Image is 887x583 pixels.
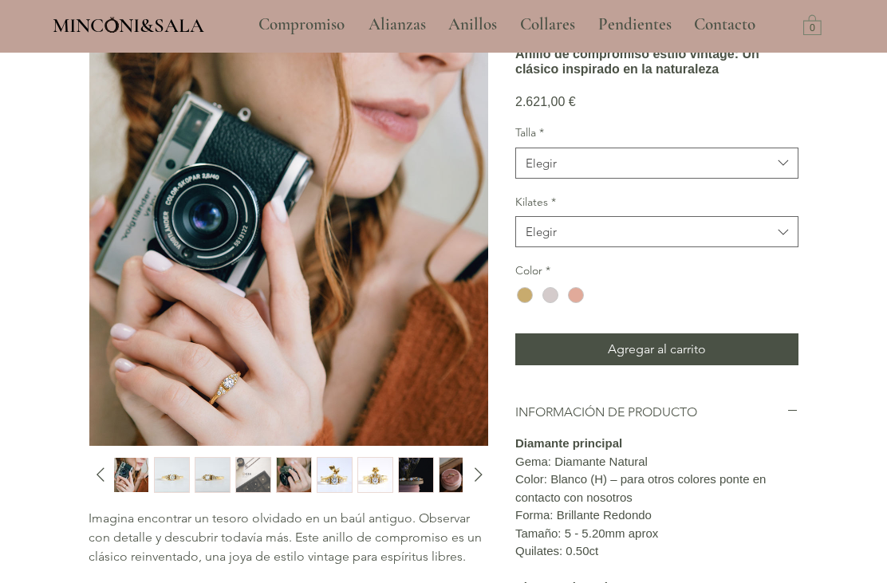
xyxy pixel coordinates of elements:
div: 6 / 10 [276,457,312,493]
legend: Color [515,263,550,279]
button: Miniatura: Anillo de compromiso estilo vintage: Un clásico inspirado en la naturaleza [113,457,149,493]
a: Pendientes [586,5,682,45]
nav: Sitio [215,5,799,45]
img: Miniatura: Anillo de compromiso estilo vintage: Un clásico inspirado en la naturaleza [440,458,474,492]
button: Miniatura: Anillo de compromiso estilo vintage: Un clásico inspirado en la naturaleza [317,457,353,493]
button: Miniatura: Anillo de compromiso estilo vintage: Un clásico inspirado en la naturaleza [439,457,475,493]
img: Miniatura: Anillo de compromiso estilo vintage: Un clásico inspirado en la naturaleza [114,458,148,492]
button: Kilates [515,216,798,247]
div: 3 / 10 [154,457,190,493]
strong: Diamante principal [515,436,622,450]
button: Miniatura: Anillo de compromiso estilo vintage: Un clásico inspirado en la naturaleza [235,457,271,493]
p: Pendientes [590,5,680,45]
button: Miniatura: Anillo de compromiso estilo vintage: Un clásico inspirado en la naturaleza [195,457,231,493]
span: MINCONI&SALA [53,14,204,37]
div: 7 / 10 [317,457,353,493]
p: Contacto [686,5,763,45]
img: Miniatura: Anillo de compromiso estilo vintage: Un clásico inspirado en la naturaleza [399,458,433,492]
span: 2.621,00 € [515,95,576,108]
button: Miniatura: Anillo de compromiso estilo vintage: Un clásico inspirado en la naturaleza [398,457,434,493]
button: Miniatura: Anillo de compromiso estilo vintage: Un clásico inspirado en la naturaleza [357,457,393,493]
div: 8 / 10 [357,457,393,493]
a: Alianzas [357,5,436,45]
a: Anillos [436,5,508,45]
button: Agregar al carrito [515,333,798,365]
img: Minconi Sala [105,17,119,33]
div: 10 / 10 [439,457,475,493]
p: Tamaño: 5 - 5.20mm aprox [515,525,798,543]
p: Compromiso [250,5,353,45]
span: Agregar al carrito [608,340,706,359]
img: Miniatura: Anillo de compromiso estilo vintage: Un clásico inspirado en la naturaleza [195,458,230,492]
a: Collares [508,5,586,45]
a: Compromiso [246,5,357,45]
p: Color: Blanco (H) – para otros colores ponte en contacto con nosotros [515,471,798,506]
h2: INFORMACIÓN DE PRODUCTO [515,404,786,421]
button: INFORMACIÓN DE PRODUCTO [515,404,798,421]
div: Elegir [526,223,557,240]
button: Talla [515,148,798,179]
button: Anillo de compromiso estilo vintage: Un clásico inspirado en la naturalezaAgrandar [89,46,489,447]
button: Diapositiva siguiente [467,463,487,486]
button: Diapositiva anterior [89,463,109,486]
a: MINCONI&SALA [53,10,204,37]
div: 2 / 10 [113,457,149,493]
p: Quilates: 0.50ct [515,542,798,561]
div: 9 / 10 [398,457,434,493]
text: 0 [810,23,815,34]
p: Imagina encontrar un tesoro olvidado en un baúl antiguo. Observar con detalle y descubrir todavía... [89,509,487,566]
h1: Anillo de compromiso estilo vintage: Un clásico inspirado en la naturaleza [515,46,798,77]
img: Miniatura: Anillo de compromiso estilo vintage: Un clásico inspirado en la naturaleza [317,458,352,492]
img: Miniatura: Anillo de compromiso estilo vintage: Un clásico inspirado en la naturaleza [358,458,392,492]
img: Miniatura: Anillo de compromiso estilo vintage: Un clásico inspirado en la naturaleza [277,458,311,492]
label: Kilates [515,195,798,211]
p: Forma: Brillante Redondo [515,506,798,525]
p: Alianzas [361,5,434,45]
p: Gema: Diamante Natural [515,453,798,471]
label: Talla [515,125,798,141]
p: Anillos [440,5,505,45]
div: 5 / 10 [235,457,271,493]
div: Elegir [526,155,557,171]
button: Miniatura: Anillo de compromiso estilo vintage: Un clásico inspirado en la naturaleza [276,457,312,493]
div: 4 / 10 [195,457,231,493]
img: Anillo de compromiso estilo vintage: Un clásico inspirado en la naturaleza [89,47,488,446]
button: Miniatura: Anillo de compromiso estilo vintage: Un clásico inspirado en la naturaleza [154,457,190,493]
a: Carrito con 0 ítems [803,14,822,35]
a: Contacto [682,5,768,45]
img: Miniatura: Anillo de compromiso estilo vintage: Un clásico inspirado en la naturaleza [236,458,270,492]
img: Miniatura: Anillo de compromiso estilo vintage: Un clásico inspirado en la naturaleza [155,458,189,492]
p: Collares [512,5,583,45]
